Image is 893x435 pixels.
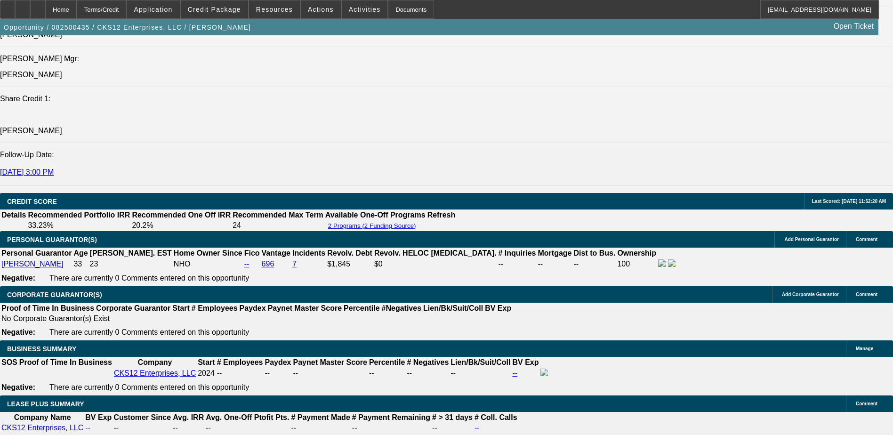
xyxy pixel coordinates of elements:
[244,260,249,268] a: --
[134,6,172,13] span: Application
[268,304,342,312] b: Paynet Master Score
[1,274,35,282] b: Negative:
[27,221,130,230] td: 33.23%
[301,0,341,18] button: Actions
[27,210,130,220] th: Recommended Portfolio IRR
[90,249,172,257] b: [PERSON_NAME]. EST
[540,369,548,376] img: facebook-icon.png
[423,304,483,312] b: Lien/Bk/Suit/Coll
[451,358,510,366] b: Lien/Bk/Suit/Coll
[181,0,248,18] button: Credit Package
[291,413,350,421] b: # Payment Made
[512,358,539,366] b: BV Exp
[856,292,877,297] span: Comment
[327,259,373,269] td: $1,845
[293,369,367,378] div: --
[240,304,266,312] b: Paydex
[349,6,381,13] span: Activities
[374,249,497,257] b: Revolv. HELOC [MEDICAL_DATA].
[658,259,666,267] img: facebook-icon.png
[432,413,473,421] b: # > 31 days
[244,249,260,257] b: Fico
[374,259,497,269] td: $0
[475,424,480,432] a: --
[617,259,657,269] td: 100
[14,413,71,421] b: Company Name
[73,249,88,257] b: Age
[113,423,171,433] td: --
[262,249,290,257] b: Vantage
[573,259,616,269] td: --
[96,304,170,312] b: Corporate Guarantor
[407,358,449,366] b: # Negatives
[352,423,431,433] td: --
[49,383,249,391] span: There are currently 0 Comments entered on this opportunity
[206,413,289,421] b: Avg. One-Off Ptofit Pts.
[407,369,449,378] div: --
[782,292,839,297] span: Add Corporate Guarantor
[369,358,405,366] b: Percentile
[475,413,517,421] b: # Coll. Calls
[668,259,676,267] img: linkedin-icon.png
[174,249,242,257] b: Home Owner Since
[450,368,511,379] td: --
[173,259,243,269] td: NHO
[617,249,656,257] b: Ownership
[173,413,204,421] b: Avg. IRR
[293,358,367,366] b: Paynet Master Score
[249,0,300,18] button: Resources
[369,369,405,378] div: --
[830,18,877,34] a: Open Ticket
[485,304,511,312] b: BV Exp
[382,304,422,312] b: #Negatives
[197,368,215,379] td: 2024
[7,400,84,408] span: LEASE PLUS SUMMARY
[498,249,536,257] b: # Inquiries
[574,249,616,257] b: Dist to Bus.
[85,424,90,432] a: --
[217,369,222,377] span: --
[232,221,324,230] td: 24
[327,249,372,257] b: Revolv. Debt
[7,198,57,205] span: CREDIT SCORE
[352,413,430,421] b: # Payment Remaining
[1,383,35,391] b: Negative:
[812,199,886,204] span: Last Scored: [DATE] 11:52:20 AM
[265,358,291,366] b: Paydex
[325,210,426,220] th: Available One-Off Programs
[192,304,238,312] b: # Employees
[131,210,231,220] th: Recommended One Off IRR
[114,369,196,377] a: CKS12 Enterprises, LLC
[1,249,72,257] b: Personal Guarantor
[292,249,325,257] b: Incidents
[432,423,473,433] td: --
[290,423,350,433] td: --
[7,291,102,298] span: CORPORATE GUARANTOR(S)
[127,0,179,18] button: Application
[856,401,877,406] span: Comment
[856,346,873,351] span: Manage
[217,358,263,366] b: # Employees
[498,259,536,269] td: --
[784,237,839,242] span: Add Personal Guarantor
[198,358,215,366] b: Start
[1,260,64,268] a: [PERSON_NAME]
[232,210,324,220] th: Recommended Max Term
[308,6,334,13] span: Actions
[344,304,379,312] b: Percentile
[49,328,249,336] span: There are currently 0 Comments entered on this opportunity
[1,424,83,432] a: CKS12 Enterprises, LLC
[7,345,76,353] span: BUSINESS SUMMARY
[1,328,35,336] b: Negative:
[85,413,112,421] b: BV Exp
[1,358,18,367] th: SOS
[138,358,172,366] b: Company
[256,6,293,13] span: Resources
[131,221,231,230] td: 20.2%
[113,413,171,421] b: Customer Since
[1,314,515,323] td: No Corporate Guarantor(s) Exist
[856,237,877,242] span: Comment
[427,210,456,220] th: Refresh
[264,368,291,379] td: --
[7,236,97,243] span: PERSONAL GUARANTOR(S)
